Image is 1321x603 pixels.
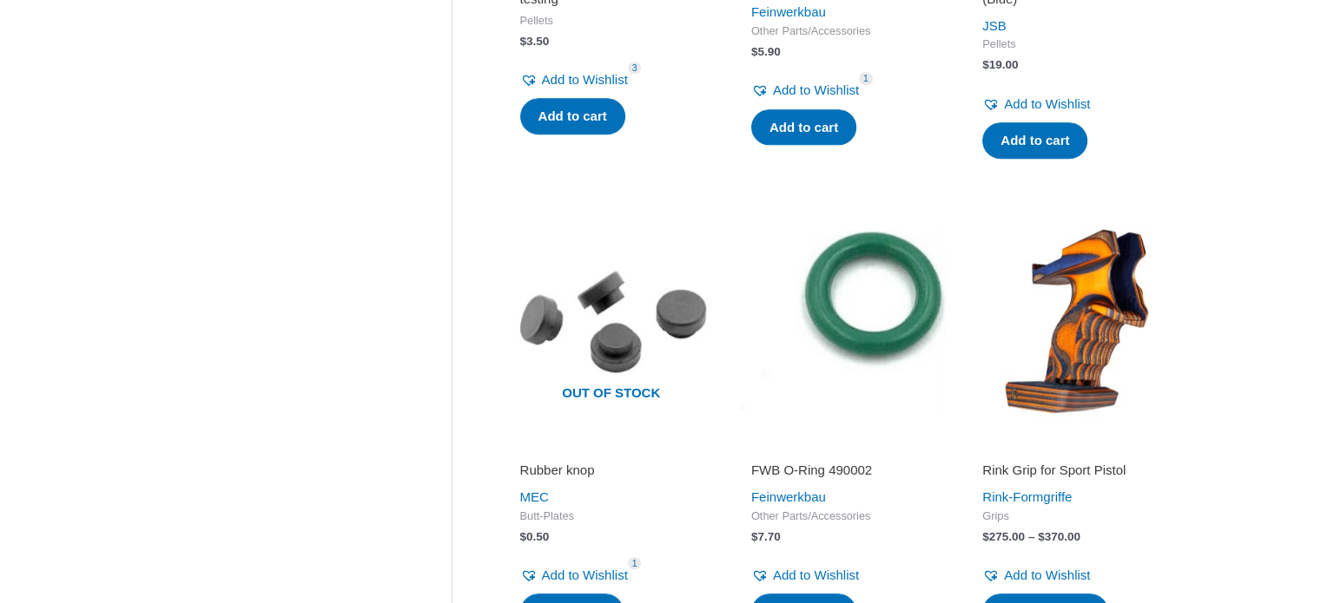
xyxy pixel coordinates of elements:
a: Add to Wishlist [982,92,1090,116]
a: Rink Grip for Sport Pistol [982,462,1165,485]
span: Other Parts/Accessories [751,24,934,39]
iframe: Customer reviews powered by Trustpilot [982,437,1165,458]
span: Butt-Plates [520,509,703,524]
span: Other Parts/Accessories [751,509,934,524]
span: $ [520,35,527,48]
span: Add to Wishlist [773,82,859,97]
a: Add to Wishlist [751,563,859,587]
a: Rubber knop [520,462,703,485]
a: Feinwerkbau [751,4,826,19]
a: Add to Wishlist [520,68,628,92]
bdi: 3.50 [520,35,550,48]
span: – [1028,530,1035,543]
a: Add to cart: “FWB Seal 1750.359.1” [751,109,856,146]
span: $ [751,530,758,543]
span: Add to Wishlist [542,567,628,582]
span: $ [751,45,758,58]
span: Pellets [520,14,703,29]
a: Add to Wishlist [982,563,1090,587]
span: $ [520,530,527,543]
h2: Rink Grip for Sport Pistol [982,462,1165,479]
span: Add to Wishlist [542,72,628,87]
a: Feinwerkbau [751,489,826,504]
a: Add to Wishlist [751,78,859,102]
a: Rink-Formgriffe [982,489,1072,504]
img: FWB O-Ring 490002 [736,213,949,427]
span: $ [1038,530,1045,543]
span: 1 [859,72,873,85]
img: Rubber knop [505,213,718,427]
span: 3 [628,62,642,75]
span: Add to Wishlist [1004,96,1090,111]
bdi: 275.00 [982,530,1025,543]
a: Out of stock [505,213,718,427]
iframe: Customer reviews powered by Trustpilot [751,437,934,458]
span: Grips [982,509,1165,524]
span: $ [982,58,989,71]
img: Rink Grip for Sport Pistol [967,213,1180,427]
a: FWB O-Ring 490002 [751,462,934,485]
bdi: 7.70 [751,530,781,543]
a: JSB [982,18,1007,33]
span: $ [982,530,989,543]
h2: Rubber knop [520,462,703,479]
h2: FWB O-Ring 490002 [751,462,934,479]
a: MEC [520,489,549,504]
span: 1 [628,557,642,570]
span: Add to Wishlist [773,567,859,582]
bdi: 370.00 [1038,530,1080,543]
iframe: Customer reviews powered by Trustpilot [520,437,703,458]
span: Pellets [982,37,1165,52]
bdi: 0.50 [520,530,550,543]
a: Add to cart: “JSB Match Diabolo Heavy (Blue)” [982,122,1087,159]
a: Add to cart: “Single lot pellet sample for testing” [520,98,625,134]
span: Out of stock [518,374,705,414]
span: Add to Wishlist [1004,567,1090,582]
bdi: 5.90 [751,45,781,58]
bdi: 19.00 [982,58,1018,71]
a: Add to Wishlist [520,563,628,587]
